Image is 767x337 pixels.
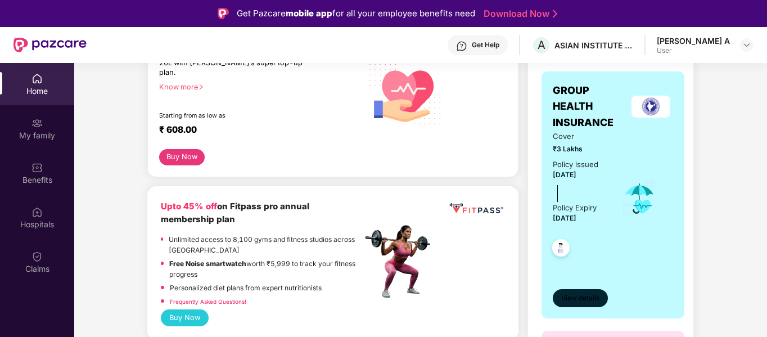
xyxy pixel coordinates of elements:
p: worth ₹5,999 to track your fitness progress [169,258,362,280]
b: Upto 45% off [161,201,217,212]
button: Buy Now [159,149,205,165]
div: Policy issued [553,159,598,170]
strong: mobile app [286,8,332,19]
a: Download Now [484,8,554,20]
div: Policy Expiry [553,202,597,214]
img: fppp.png [448,200,505,218]
img: icon [621,180,658,217]
strong: Free Noise smartwatch [169,259,246,268]
div: ASIAN INSTITUTE OF NEPHROLOGY AND UROLOGY PRIVATE LIMITED [554,40,633,51]
img: svg+xml;base64,PHN2ZyB4bWxucz0iaHR0cDovL3d3dy53My5vcmcvMjAwMC9zdmciIHdpZHRoPSI0OC45NDMiIGhlaWdodD... [547,236,575,263]
img: svg+xml;base64,PHN2ZyBpZD0iRHJvcGRvd24tMzJ4MzIiIHhtbG5zPSJodHRwOi8vd3d3LnczLm9yZy8yMDAwL3N2ZyIgd2... [742,41,751,50]
img: svg+xml;base64,PHN2ZyBpZD0iSGVscC0zMngzMiIgeG1sbnM9Imh0dHA6Ly93d3cudzMub3JnLzIwMDAvc3ZnIiB3aWR0aD... [456,41,467,52]
div: ₹ 608.00 [159,124,351,138]
img: Logo [218,8,229,19]
span: right [198,84,204,90]
img: fpp.png [362,222,440,301]
div: Get Pazcare for all your employee benefits need [237,7,475,20]
img: svg+xml;base64,PHN2ZyBpZD0iQ2xhaW0iIHhtbG5zPSJodHRwOi8vd3d3LnczLm9yZy8yMDAwL3N2ZyIgd2lkdGg9IjIwIi... [31,251,43,262]
p: Personalized diet plans from expert nutritionists [170,282,322,293]
img: svg+xml;base64,PHN2ZyBpZD0iQmVuZWZpdHMiIHhtbG5zPSJodHRwOi8vd3d3LnczLm9yZy8yMDAwL3N2ZyIgd2lkdGg9Ij... [31,162,43,173]
img: New Pazcare Logo [13,38,87,52]
b: on Fitpass pro annual membership plan [161,201,309,225]
span: Cover [553,131,606,142]
div: User [657,46,730,55]
img: svg+xml;base64,PHN2ZyB4bWxucz0iaHR0cDovL3d3dy53My5vcmcvMjAwMC9zdmciIHhtbG5zOnhsaW5rPSJodHRwOi8vd3... [362,47,449,135]
div: [PERSON_NAME] A [657,35,730,46]
img: insurerLogo [631,96,670,118]
span: View details [561,293,599,304]
a: Frequently Asked Questions! [170,298,246,305]
button: Buy Now [161,309,209,326]
span: ₹3 Lakhs [553,143,606,154]
div: Starting from as low as [159,112,314,120]
button: View details [553,289,608,307]
img: svg+xml;base64,PHN2ZyBpZD0iSG9tZSIgeG1sbnM9Imh0dHA6Ly93d3cudzMub3JnLzIwMDAvc3ZnIiB3aWR0aD0iMjAiIG... [31,73,43,84]
div: Get Help [472,41,499,50]
span: GROUP HEALTH INSURANCE [553,83,629,131]
div: Increase your health insurance cover by Rs. 20L with [PERSON_NAME]’s super top-up plan. [159,49,313,78]
img: Stroke [553,8,557,20]
img: svg+xml;base64,PHN2ZyBpZD0iSG9zcGl0YWxzIiB4bWxucz0iaHR0cDovL3d3dy53My5vcmcvMjAwMC9zdmciIHdpZHRoPS... [31,206,43,218]
img: svg+xml;base64,PHN2ZyB3aWR0aD0iMjAiIGhlaWdodD0iMjAiIHZpZXdCb3g9IjAgMCAyMCAyMCIgZmlsbD0ibm9uZSIgeG... [31,118,43,129]
div: Know more [159,83,355,91]
p: Unlimited access to 8,100 gyms and fitness studios across [GEOGRAPHIC_DATA] [169,234,362,255]
span: A [538,38,545,52]
span: [DATE] [553,170,576,179]
span: [DATE] [553,214,576,222]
